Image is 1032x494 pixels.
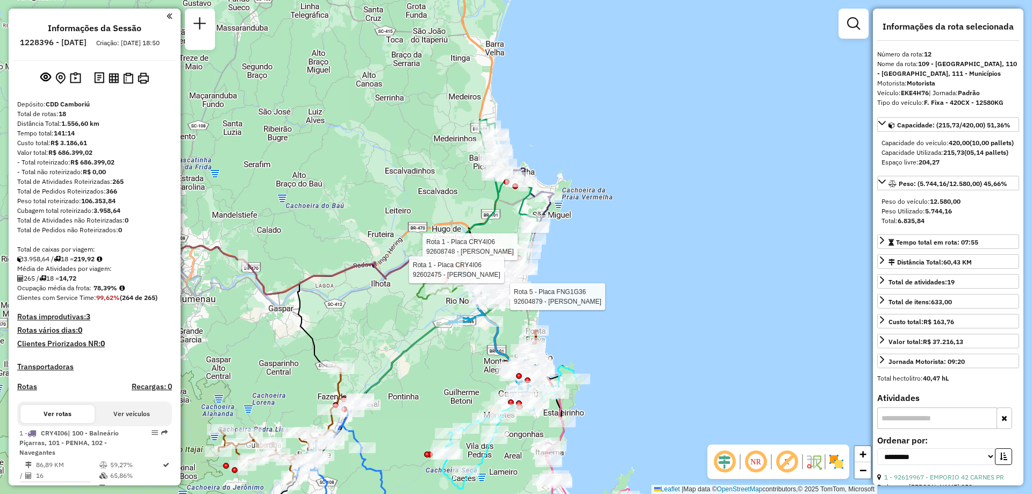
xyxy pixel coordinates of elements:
[118,226,122,234] strong: 0
[877,334,1019,348] a: Valor total:R$ 37.216,13
[774,449,800,475] span: Exibir rótulo
[59,274,76,282] strong: 14,72
[94,206,120,214] strong: 3.958,64
[881,157,1015,167] div: Espaço livre:
[888,278,955,286] span: Total de atividades:
[923,318,954,326] strong: R$ 163,76
[97,256,102,262] i: Meta Caixas/viagem: 190,82 Diferença: 29,10
[898,217,924,225] strong: 6.835,84
[19,483,25,493] td: =
[828,453,845,470] img: Exibir/Ocultar setores
[877,482,1019,492] div: Endereço: [PERSON_NAME] 258
[17,99,172,109] div: Depósito:
[38,69,53,87] button: Exibir sessão original
[83,168,106,176] strong: R$ 0,00
[964,148,1008,156] strong: (05,14 pallets)
[152,429,158,436] em: Opções
[112,177,124,185] strong: 265
[970,139,1014,147] strong: (10,00 pallets)
[877,192,1019,230] div: Peso: (5.744,16/12.580,00) 45,66%
[877,98,1019,108] div: Tipo do veículo:
[17,256,24,262] i: Cubagem total roteirizado
[456,268,470,282] img: CDD Camboriú
[877,176,1019,190] a: Peso: (5.744,16/12.580,00) 45,66%
[163,462,169,468] i: Rota otimizada
[92,70,106,87] button: Logs desbloquear sessão
[125,216,128,224] strong: 0
[924,98,1004,106] strong: F. Fixa - 420CX - 12580KG
[450,263,464,277] img: CDD Itajaí
[17,187,172,196] div: Total de Pedidos Roteirizados:
[48,23,141,33] h4: Informações da Sessão
[877,434,1019,447] label: Ordenar por:
[161,429,168,436] em: Rota exportada
[923,374,949,382] strong: 40,47 hL
[877,234,1019,249] a: Tempo total em rota: 07:55
[907,79,935,87] strong: Motorista
[17,148,172,157] div: Valor total:
[651,485,877,494] div: Map data © contributors,© 2025 TomTom, Microsoft
[743,449,769,475] span: Ocultar NR
[25,472,32,479] i: Total de Atividades
[17,216,172,225] div: Total de Atividades não Roteirizadas:
[924,50,931,58] strong: 12
[925,207,952,215] strong: 5.744,16
[39,275,46,282] i: Total de rotas
[17,326,172,335] h4: Rotas vários dias:
[877,354,1019,368] a: Jornada Motorista: 09:20
[877,134,1019,171] div: Capacidade: (215,73/420,00) 51,36%
[930,197,961,205] strong: 12.580,00
[19,470,25,481] td: /
[877,294,1019,309] a: Total de itens:633,00
[54,256,61,262] i: Total de rotas
[881,197,961,205] span: Peso do veículo:
[877,60,1017,77] strong: 109 - [GEOGRAPHIC_DATA], 110 - [GEOGRAPHIC_DATA], 111 - Municípios
[17,362,172,371] h4: Transportadoras
[855,462,871,478] a: Zoom out
[99,472,107,479] i: % de utilização da cubagem
[654,485,680,493] a: Leaflet
[132,382,172,391] h4: Recargas: 0
[120,293,157,302] strong: (264 de 265)
[19,429,119,456] span: 1 -
[888,337,963,347] div: Valor total:
[712,449,737,475] span: Ocultar deslocamento
[528,363,542,377] img: 711 UDC Light WCL Camboriu
[54,129,75,137] strong: 141:14
[68,70,83,87] button: Painel de Sugestão
[17,167,172,177] div: - Total não roteirizado:
[682,485,683,493] span: |
[897,121,1010,129] span: Capacidade: (215,73/420,00) 51,36%
[877,393,1019,403] h4: Atividades
[17,284,91,292] span: Ocupação média da frota:
[17,382,37,391] a: Rotas
[95,405,169,423] button: Ver veículos
[17,119,172,128] div: Distância Total:
[94,284,117,292] strong: 78,39%
[17,177,172,187] div: Total de Atividades Roteirizadas:
[855,446,871,462] a: Zoom in
[881,148,1015,157] div: Capacidade Utilizada:
[888,357,965,367] div: Jornada Motorista: 09:20
[96,293,120,302] strong: 99,62%
[17,245,172,254] div: Total de caixas por viagem:
[101,339,105,348] strong: 0
[943,258,972,266] span: 60,43 KM
[881,216,1015,226] div: Total:
[943,148,964,156] strong: 215,73
[888,257,972,267] div: Distância Total:
[17,157,172,167] div: - Total roteirizado:
[35,483,99,493] td: 5,43 KM
[17,196,172,206] div: Peso total roteirizado:
[929,89,980,97] span: | Jornada:
[805,453,822,470] img: Fluxo de ruas
[121,70,135,86] button: Visualizar Romaneio
[859,447,866,461] span: +
[92,38,164,48] div: Criação: [DATE] 18:50
[456,269,470,283] img: FAD CDD Camboriú
[17,312,172,321] h4: Rotas improdutivas:
[74,255,95,263] strong: 219,92
[877,374,1019,383] div: Total hectolitro:
[35,460,99,470] td: 86,89 KM
[119,285,125,291] em: Média calculada utilizando a maior ocupação (%Peso ou %Cubagem) de cada rota da sessão. Rotas cro...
